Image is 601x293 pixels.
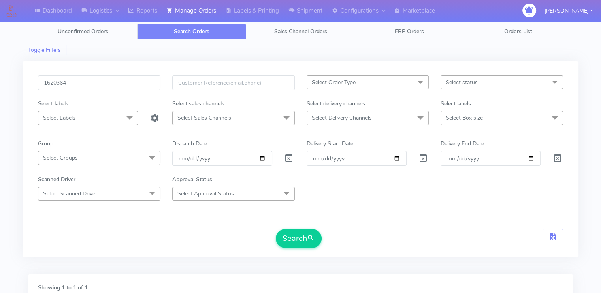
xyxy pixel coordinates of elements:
label: Scanned Driver [38,175,75,184]
label: Delivery Start Date [307,139,353,148]
label: Dispatch Date [172,139,207,148]
span: Select Order Type [312,79,356,86]
label: Select sales channels [172,100,224,108]
span: Search Orders [174,28,209,35]
button: Search [276,229,322,248]
input: Customer Reference(email,phone) [172,75,295,90]
label: Showing 1 to 1 of 1 [38,284,88,292]
label: Select delivery channels [307,100,365,108]
span: Orders List [504,28,532,35]
span: ERP Orders [395,28,424,35]
ul: Tabs [28,24,573,39]
span: Sales Channel Orders [274,28,327,35]
label: Select labels [38,100,68,108]
span: Select status [446,79,478,86]
span: Select Box size [446,114,483,122]
input: Order Id [38,75,160,90]
label: Group [38,139,53,148]
label: Delivery End Date [441,139,484,148]
span: Unconfirmed Orders [58,28,108,35]
span: Select Sales Channels [177,114,231,122]
span: Select Groups [43,154,78,162]
span: Select Approval Status [177,190,234,197]
button: Toggle Filters [23,44,66,56]
span: Select Delivery Channels [312,114,372,122]
span: Select Labels [43,114,75,122]
label: Select labels [441,100,471,108]
button: [PERSON_NAME] [539,3,599,19]
span: Select Scanned Driver [43,190,97,197]
label: Approval Status [172,175,212,184]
